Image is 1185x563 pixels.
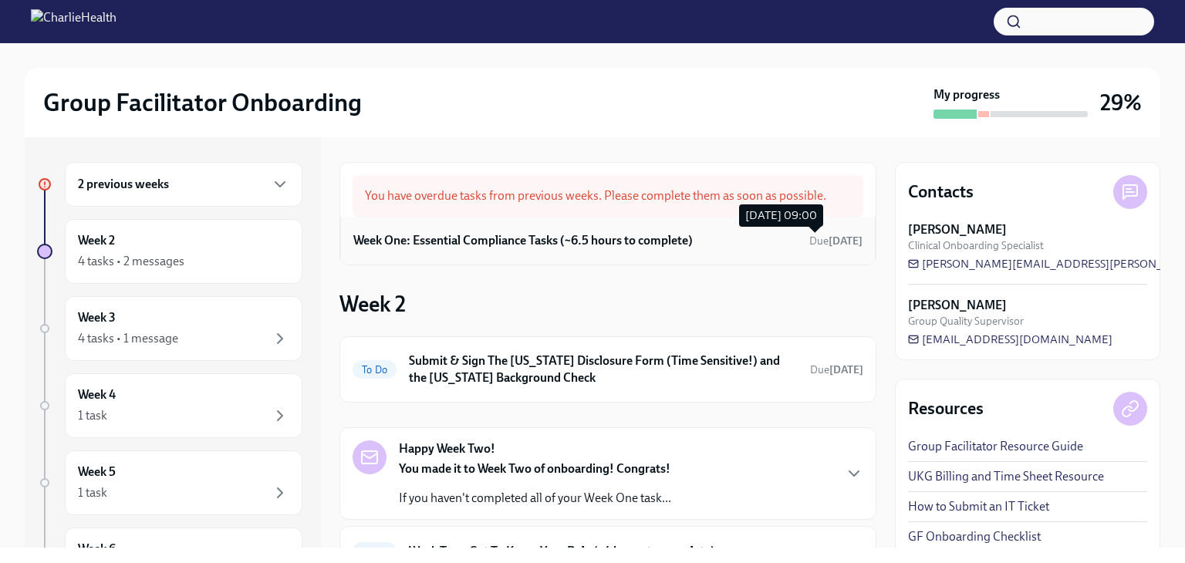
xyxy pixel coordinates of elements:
a: To DoSubmit & Sign The [US_STATE] Disclosure Form (Time Sensitive!) and the [US_STATE] Background... [353,349,863,389]
span: Due [809,234,863,248]
span: To Do [353,364,397,376]
h2: Group Facilitator Onboarding [43,87,362,118]
a: GF Onboarding Checklist [908,528,1041,545]
span: Group Quality Supervisor [908,314,1024,329]
a: [EMAIL_ADDRESS][DOMAIN_NAME] [908,332,1112,347]
strong: [PERSON_NAME] [908,297,1007,314]
h4: Resources [908,397,984,420]
strong: My progress [933,86,1000,103]
span: To Do [353,546,397,558]
strong: [DATE] [829,545,863,558]
div: 1 task [78,484,107,501]
h6: Week 5 [78,464,116,480]
a: Week 34 tasks • 1 message [37,296,302,361]
div: 1 task [78,407,107,424]
a: Group Facilitator Resource Guide [908,438,1083,455]
strong: [DATE] [829,234,863,248]
h6: Week 2 [78,232,115,249]
h3: 29% [1100,89,1142,116]
strong: You made it to Week Two of onboarding! Congrats! [399,461,670,476]
h4: Contacts [908,180,974,204]
h3: Week 2 [339,290,406,318]
h6: Week 3 [78,309,116,326]
span: September 11th, 2025 09:00 [810,362,863,377]
div: 4 tasks • 2 messages [78,253,184,270]
p: If you haven't completed all of your Week One task... [399,490,671,507]
a: UKG Billing and Time Sheet Resource [908,468,1104,485]
div: 2 previous weeks [65,162,302,207]
a: Week 24 tasks • 2 messages [37,219,302,284]
a: How to Submit an IT Ticket [908,498,1049,515]
h6: Submit & Sign The [US_STATE] Disclosure Form (Time Sensitive!) and the [US_STATE] Background Check [409,352,798,386]
span: Due [810,545,863,558]
strong: [DATE] [829,363,863,376]
h6: 2 previous weeks [78,176,169,193]
span: September 16th, 2025 09:00 [810,544,863,559]
h6: Week 4 [78,386,116,403]
div: You have overdue tasks from previous weeks. Please complete them as soon as possible. [353,175,863,217]
span: Clinical Onboarding Specialist [908,238,1044,253]
span: Due [810,363,863,376]
a: Week One: Essential Compliance Tasks (~6.5 hours to complete)Due[DATE] [353,229,863,252]
h6: Week 6 [78,541,116,558]
h6: Week One: Essential Compliance Tasks (~6.5 hours to complete) [353,232,693,249]
h6: Week Two: Get To Know Your Role (~4 hours to complete) [409,543,798,560]
a: Week 51 task [37,450,302,515]
div: 4 tasks • 1 message [78,330,178,347]
img: CharlieHealth [31,9,116,34]
a: Week 41 task [37,373,302,438]
strong: [PERSON_NAME] [908,221,1007,238]
strong: Happy Week Two! [399,440,495,457]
